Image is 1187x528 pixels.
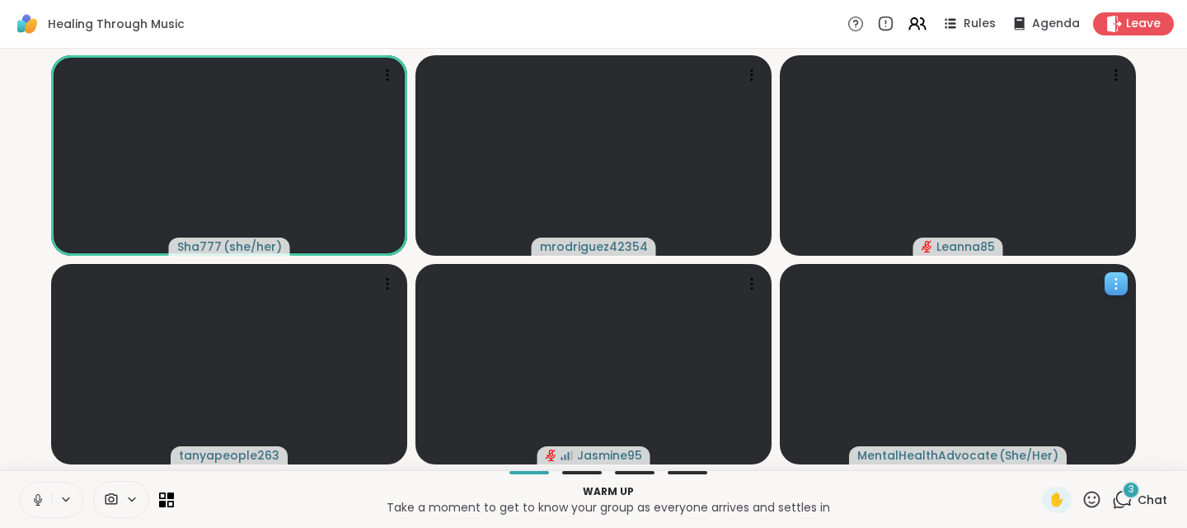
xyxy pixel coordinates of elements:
span: Healing Through Music [48,16,185,32]
img: ShareWell Logomark [13,10,41,38]
span: Leave [1126,16,1161,32]
span: audio-muted [546,450,557,461]
p: Warm up [184,484,1032,499]
span: 3 [1128,483,1134,497]
span: audio-muted [922,241,933,252]
p: Take a moment to get to know your group as everyone arrives and settles in [184,499,1032,516]
span: Rules [964,16,996,32]
span: Agenda [1032,16,1080,32]
span: ( she/her ) [223,238,282,255]
span: Sha777 [177,238,222,255]
span: mrodriguez42354 [540,238,648,255]
span: MentalHealthAdvocate [857,447,997,464]
span: Leanna85 [936,238,995,255]
span: Chat [1138,492,1167,508]
span: tanyapeople263 [179,447,279,464]
span: ✋ [1049,490,1065,510]
span: Jasmine95 [577,447,642,464]
span: ( She/Her ) [999,447,1058,464]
